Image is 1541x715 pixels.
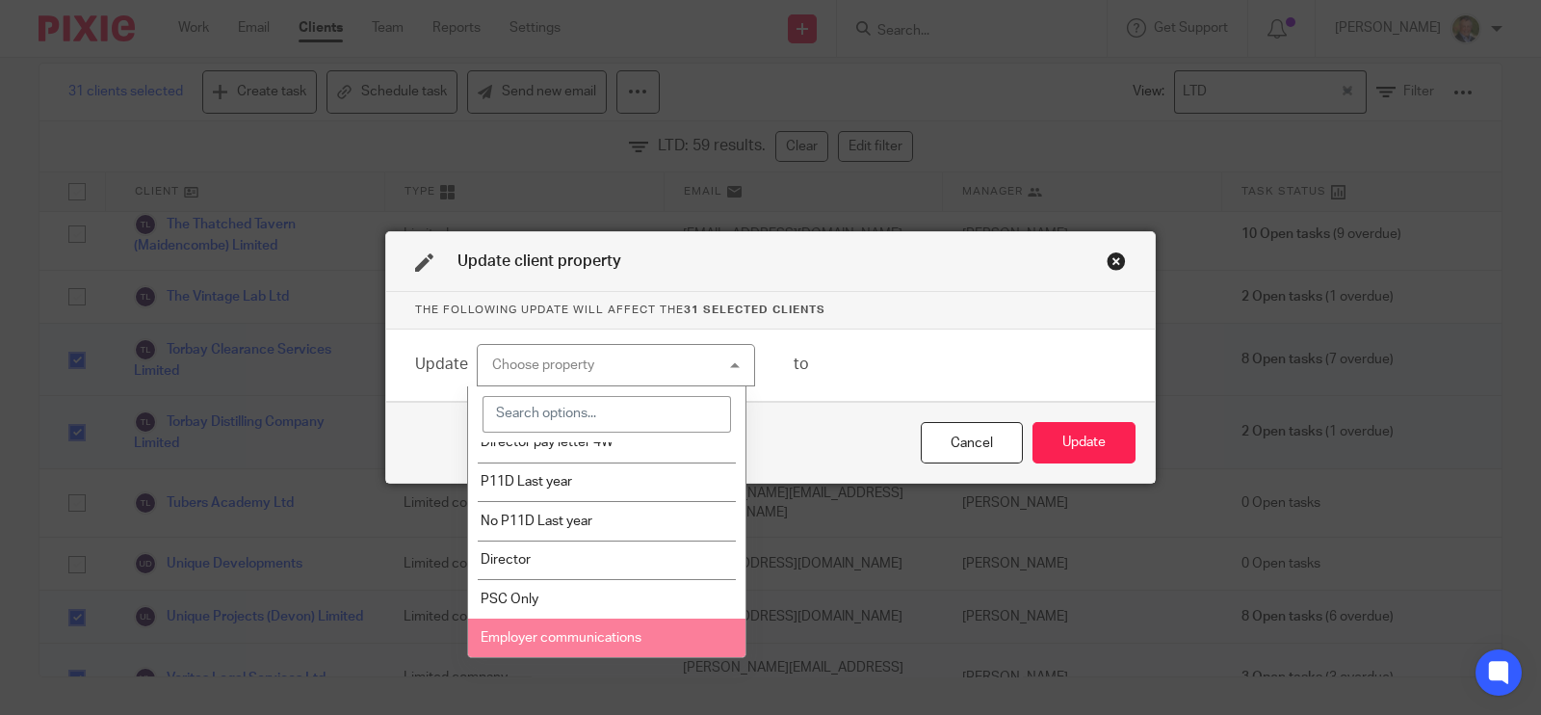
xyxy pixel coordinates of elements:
[492,358,594,372] div: Choose property
[921,422,1023,463] div: Close this dialog window
[415,354,447,376] div: Update
[481,631,641,645] span: Employer communications
[457,253,621,269] span: Update client property
[1107,252,1126,271] div: Close this dialog window
[481,515,592,528] span: No P11D Last year
[481,553,531,567] span: Director
[481,436,614,449] span: Director pay letter 4W
[684,305,825,315] strong: 31 selected clients
[481,593,538,606] span: PSC Only
[786,354,818,376] div: to
[386,292,1155,329] p: The following update will affect the
[1032,422,1136,463] button: Update
[481,475,572,489] span: P11D Last year
[483,396,730,433] input: Search options...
